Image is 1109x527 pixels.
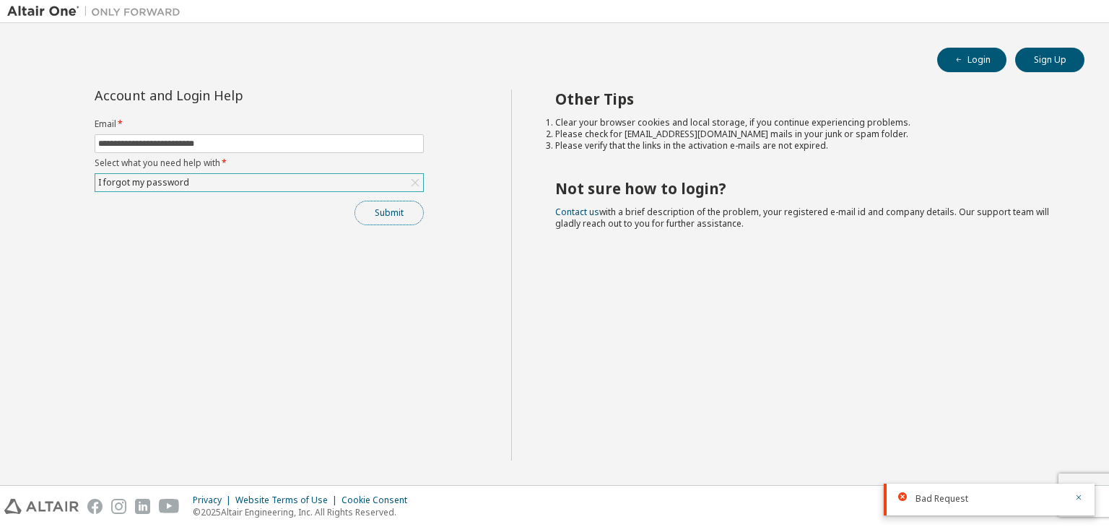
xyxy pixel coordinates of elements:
[193,495,235,506] div: Privacy
[159,499,180,514] img: youtube.svg
[87,499,103,514] img: facebook.svg
[1015,48,1084,72] button: Sign Up
[96,175,191,191] div: I forgot my password
[355,201,424,225] button: Submit
[95,90,358,101] div: Account and Login Help
[555,206,1049,230] span: with a brief description of the problem, your registered e-mail id and company details. Our suppo...
[235,495,342,506] div: Website Terms of Use
[111,499,126,514] img: instagram.svg
[555,129,1059,140] li: Please check for [EMAIL_ADDRESS][DOMAIN_NAME] mails in your junk or spam folder.
[342,495,416,506] div: Cookie Consent
[95,174,423,191] div: I forgot my password
[95,118,424,130] label: Email
[555,206,599,218] a: Contact us
[555,90,1059,108] h2: Other Tips
[193,506,416,518] p: © 2025 Altair Engineering, Inc. All Rights Reserved.
[916,493,968,505] span: Bad Request
[555,117,1059,129] li: Clear your browser cookies and local storage, if you continue experiencing problems.
[95,157,424,169] label: Select what you need help with
[4,499,79,514] img: altair_logo.svg
[555,140,1059,152] li: Please verify that the links in the activation e-mails are not expired.
[7,4,188,19] img: Altair One
[135,499,150,514] img: linkedin.svg
[555,179,1059,198] h2: Not sure how to login?
[937,48,1006,72] button: Login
